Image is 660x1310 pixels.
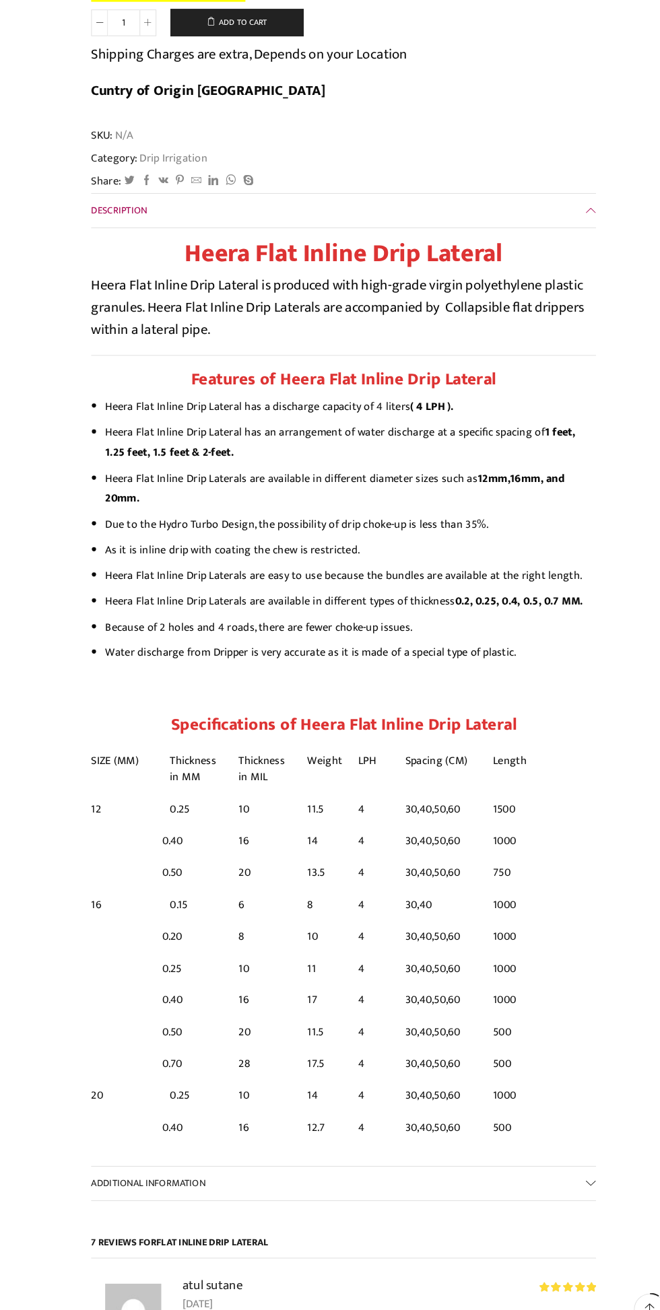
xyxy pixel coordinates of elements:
span: Rated out of 5 [518,1248,572,1257]
td: SIZE (MM) [88,729,156,778]
td: 0.70 [156,1023,222,1054]
td: 10 [288,901,337,931]
td: Length [466,729,512,778]
span: Additional information [88,1145,197,1161]
a: Drip Irrigation [132,160,199,177]
td: 1000 [466,1054,512,1084]
span: Category: [88,161,199,176]
strong: Features of Heera Flat Inline Drip Lateral [184,368,477,394]
td: 20 [222,992,288,1023]
td: 0.40 [156,809,222,839]
time: [DATE] [175,1261,572,1278]
p: Heera Flat Inline Drip Lateral is produced with high-grade virgin polyethylene plastic granules. ... [88,279,572,344]
li: Heera Flat Inline Drip Laterals are available in different types of thickness [101,584,572,604]
td: 4 [337,1084,382,1115]
td: 10 [222,778,288,808]
td: 4 [337,931,382,961]
td: 12.7 [288,1084,337,1115]
a: Description [88,203,572,235]
td: 4 [337,809,382,839]
strong: 0.2, 0.25, 0.4, 0.5, 0.7 MM. [437,585,560,602]
a: Additional information [88,1137,572,1169]
td: 20 [222,839,288,870]
b: Cuntry of Origin [GEOGRAPHIC_DATA] [88,92,312,115]
li: Heera Flat Inline Drip Laterals are easy to use because the bundles are available at the right le... [101,559,572,579]
td: 17 [288,962,337,992]
td: 500 [466,1084,512,1115]
td: 0.40 [156,962,222,992]
td: 4 [337,778,382,808]
span: SKU: [88,139,572,154]
strong: ( 4 LPH ). [394,398,436,415]
li: Heera Flat Inline Drip Lateral has a discharge capacity of 4 liters [101,397,572,417]
button: Add to cart [164,25,292,52]
td: 30,40,50,60 [382,809,466,839]
span: Share: [88,183,117,199]
td: 16 [222,962,288,992]
li: Heera Flat Inline Drip Lateral has an arrangement of water discharge at a specific spacing of [101,422,572,460]
td: Spacing (CM) [382,729,466,778]
td: LPH [337,729,382,778]
td: 30,40,50,60 [382,901,466,931]
td: Thickness in MM [156,729,222,778]
td: 8 [288,870,337,901]
td: 30,40,50,60 [382,962,466,992]
td: 4 [337,839,382,870]
td: 28 [222,1023,288,1054]
td: 0.50 [156,992,222,1023]
td: 20 [88,1054,156,1115]
span: Description [88,211,141,226]
td: 30,40,50,60 [382,931,466,961]
td: 500 [466,992,512,1023]
span: N/A [108,139,128,154]
td: 0.20 [156,901,222,931]
td: 6 [222,870,288,901]
td: 16 [88,870,156,1054]
td: 1000 [466,931,512,961]
li: Water discharge from Dripper is very accurate as it is made of a special type of plastic. [101,633,572,653]
td: 10 [222,931,288,961]
td: 11.5 [288,992,337,1023]
td: 30,40,50,60 [382,992,466,1023]
li: Because of 2 holes and 4 roads, there are fewer choke-up issues. [101,609,572,629]
td: 4 [337,1023,382,1054]
td: 30,40,50,60 [382,1023,466,1054]
li: Due to the Hydro Turbo Design, the possibility of drip choke-up is less than 35%. [101,510,572,530]
td: 4 [337,901,382,931]
td: 0.50 [156,839,222,870]
h2: 7 reviews for [88,1204,572,1226]
li: As it is inline drip with coating the chew is restricted. [101,535,572,555]
td: 4 [337,992,382,1023]
td: 17.5 [288,1023,337,1054]
strong: Heera Flat Inline Drip Lateral [177,240,483,280]
td: 1000 [466,962,512,992]
li: Heera Flat Inline Drip Laterals are available in different diameter sizes such as [101,467,572,505]
td: 8 [222,901,288,931]
td: 500 [466,1023,512,1054]
strong: Specifications of Heera Flat Inline Drip Lateral [164,699,496,726]
td: 14 [288,1054,337,1084]
td: 30,40,50,60 [382,778,466,808]
td: 1000 [466,809,512,839]
td: 11.5 [288,778,337,808]
td: 1000 [466,901,512,931]
td: 750 [466,839,512,870]
td: 1000 [466,870,512,901]
td: 14 [288,809,337,839]
td: 0.25 [156,778,222,808]
td: 16 [222,1084,288,1115]
td: 30,40,50,60 [382,839,466,870]
div: Rated 5 out of 5 [518,1248,572,1257]
td: 4 [337,962,382,992]
p: Shipping Charges are extra, Depends on your Location [88,58,391,79]
input: Product quantity [104,26,134,51]
td: 11 [288,931,337,961]
td: 0.25 [156,1054,222,1084]
td: Thickness in MIL [222,729,288,778]
td: 30,40 [382,870,466,901]
td: 30,40,50,60 [382,1054,466,1084]
td: 4 [337,1054,382,1084]
strong: atul sutane [175,1241,233,1261]
td: Weight [288,729,337,778]
td: 4 [337,870,382,901]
